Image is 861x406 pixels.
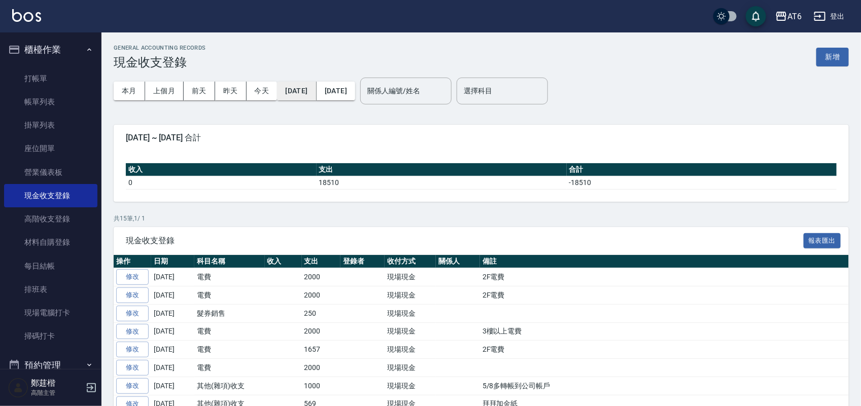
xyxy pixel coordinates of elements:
a: 座位開單 [4,137,97,160]
td: 電費 [194,341,265,359]
span: 現金收支登錄 [126,236,804,246]
td: 0 [126,176,317,189]
a: 每日結帳 [4,254,97,278]
button: 昨天 [215,82,247,100]
th: 合計 [567,163,837,176]
a: 打帳單 [4,67,97,90]
td: -18510 [567,176,837,189]
td: 現場現金 [385,341,436,359]
button: AT6 [771,6,806,27]
a: 修改 [116,306,149,321]
td: 現場現金 [385,286,436,305]
th: 科目名稱 [194,255,265,268]
h5: 鄭莛楷 [31,378,83,388]
th: 支出 [302,255,341,268]
a: 新增 [816,52,849,61]
td: 電費 [194,268,265,286]
th: 日期 [151,255,194,268]
button: 上個月 [145,82,184,100]
a: 高階收支登錄 [4,207,97,231]
a: 現場電腦打卡 [4,301,97,324]
button: 預約管理 [4,352,97,379]
th: 收入 [265,255,302,268]
a: 帳單列表 [4,90,97,114]
button: 前天 [184,82,215,100]
td: 2000 [302,359,341,377]
td: 其他(雜項)收支 [194,377,265,395]
h2: GENERAL ACCOUNTING RECORDS [114,45,206,51]
td: 現場現金 [385,359,436,377]
th: 收入 [126,163,317,176]
td: 現場現金 [385,268,436,286]
button: 登出 [810,7,849,26]
a: 修改 [116,269,149,285]
td: 1657 [302,341,341,359]
button: 今天 [247,82,278,100]
p: 共 15 筆, 1 / 1 [114,214,849,223]
td: 3樓以上電費 [480,322,849,341]
a: 報表匯出 [804,235,841,245]
p: 高階主管 [31,388,83,397]
span: [DATE] ~ [DATE] 合計 [126,133,837,143]
td: [DATE] [151,322,194,341]
a: 修改 [116,324,149,340]
a: 修改 [116,287,149,303]
a: 營業儀表板 [4,161,97,184]
a: 現金收支登錄 [4,184,97,207]
td: [DATE] [151,341,194,359]
th: 操作 [114,255,151,268]
button: [DATE] [317,82,355,100]
button: save [746,6,766,26]
td: [DATE] [151,286,194,305]
button: 新增 [816,48,849,66]
a: 掃碼打卡 [4,324,97,348]
td: [DATE] [151,377,194,395]
td: [DATE] [151,268,194,286]
img: Person [8,378,28,398]
th: 支出 [317,163,567,176]
td: 2F電費 [480,341,849,359]
a: 材料自購登錄 [4,231,97,254]
th: 登錄者 [340,255,385,268]
a: 修改 [116,360,149,376]
td: 現場現金 [385,304,436,322]
th: 備註 [480,255,849,268]
td: 2F電費 [480,286,849,305]
th: 收付方式 [385,255,436,268]
td: 18510 [317,176,567,189]
a: 修改 [116,342,149,357]
td: 2F電費 [480,268,849,286]
td: 250 [302,304,341,322]
td: [DATE] [151,304,194,322]
td: 髮券銷售 [194,304,265,322]
div: AT6 [787,10,802,23]
a: 修改 [116,378,149,394]
td: 1000 [302,377,341,395]
button: 櫃檯作業 [4,36,97,63]
h3: 現金收支登錄 [114,55,206,69]
td: 2000 [302,268,341,286]
td: 電費 [194,359,265,377]
td: 2000 [302,286,341,305]
button: 本月 [114,82,145,100]
td: 現場現金 [385,377,436,395]
td: 現場現金 [385,322,436,341]
td: 電費 [194,322,265,341]
td: 電費 [194,286,265,305]
a: 排班表 [4,278,97,301]
td: 5/8多轉帳到公司帳戶 [480,377,849,395]
a: 掛單列表 [4,114,97,137]
td: 2000 [302,322,341,341]
td: [DATE] [151,359,194,377]
th: 關係人 [436,255,480,268]
button: [DATE] [277,82,316,100]
img: Logo [12,9,41,22]
button: 報表匯出 [804,233,841,249]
